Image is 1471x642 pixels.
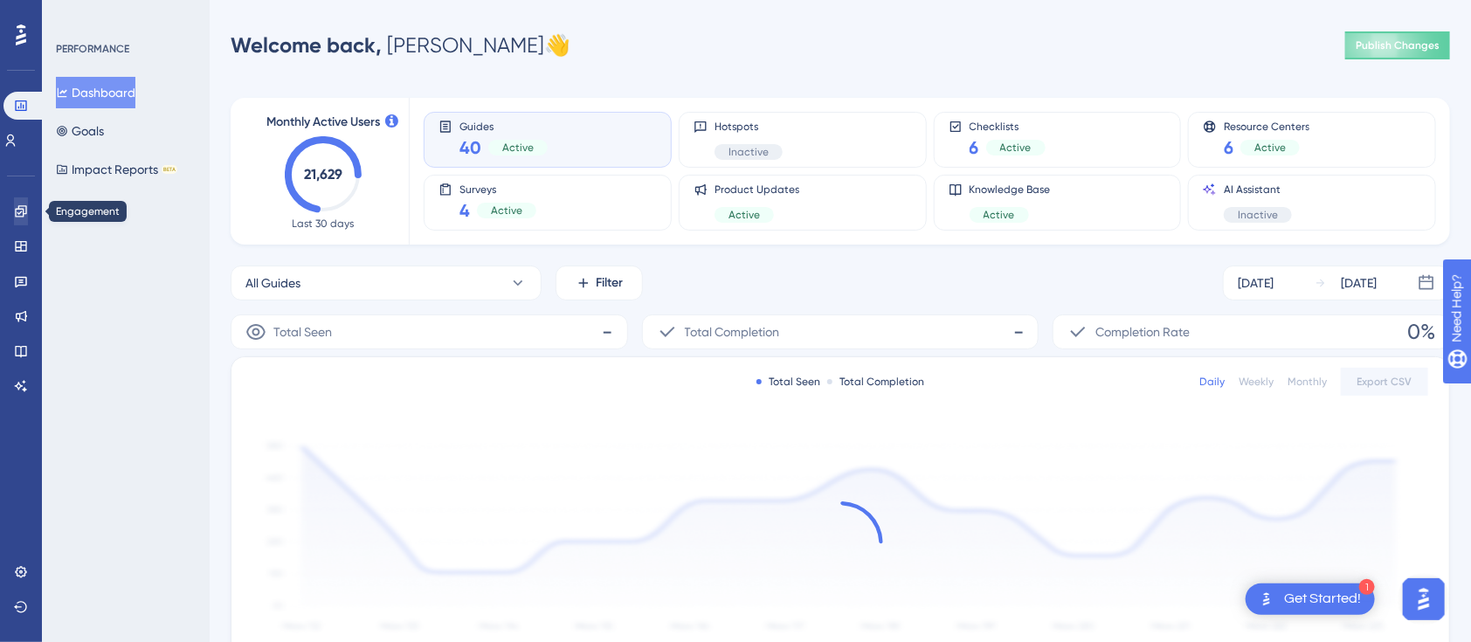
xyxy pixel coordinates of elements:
span: 6 [970,135,979,160]
div: 1 [1359,579,1375,595]
button: All Guides [231,266,542,300]
button: Export CSV [1341,368,1428,396]
span: Product Updates [715,183,799,197]
div: BETA [162,165,177,174]
text: 21,629 [304,166,342,183]
span: 0% [1407,318,1435,346]
span: Active [491,204,522,217]
span: Need Help? [41,4,109,25]
button: Filter [556,266,643,300]
span: 6 [1224,135,1233,160]
div: PERFORMANCE [56,42,129,56]
span: Publish Changes [1356,38,1440,52]
span: Completion Rate [1095,321,1190,342]
div: [PERSON_NAME] 👋 [231,31,570,59]
span: - [603,318,613,346]
span: Active [1254,141,1286,155]
span: Guides [459,120,548,132]
img: launcher-image-alternative-text [1256,589,1277,610]
span: Inactive [1238,208,1278,222]
div: Total Seen [756,375,820,389]
span: Knowledge Base [970,183,1051,197]
button: Impact ReportsBETA [56,154,177,185]
span: Active [502,141,534,155]
span: Active [729,208,760,222]
div: Total Completion [827,375,924,389]
div: Weekly [1239,375,1274,389]
span: Monthly Active Users [266,112,380,133]
span: Inactive [729,145,769,159]
span: Total Completion [685,321,780,342]
span: Active [984,208,1015,222]
button: Publish Changes [1345,31,1450,59]
span: 4 [459,198,470,223]
span: Surveys [459,183,536,195]
span: Total Seen [273,321,332,342]
span: Active [1000,141,1032,155]
div: Get Started! [1284,590,1361,609]
span: 40 [459,135,481,160]
span: All Guides [245,273,300,293]
span: Filter [597,273,624,293]
div: Daily [1199,375,1225,389]
span: Last 30 days [293,217,355,231]
span: Export CSV [1357,375,1412,389]
iframe: UserGuiding AI Assistant Launcher [1398,573,1450,625]
span: Checklists [970,120,1046,132]
div: [DATE] [1341,273,1377,293]
span: Hotspots [715,120,783,134]
span: Resource Centers [1224,120,1309,132]
span: - [1013,318,1024,346]
div: Open Get Started! checklist, remaining modules: 1 [1246,583,1375,615]
button: Goals [56,115,104,147]
div: [DATE] [1238,273,1274,293]
span: Welcome back, [231,32,382,58]
div: Monthly [1288,375,1327,389]
span: AI Assistant [1224,183,1292,197]
button: Dashboard [56,77,135,108]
